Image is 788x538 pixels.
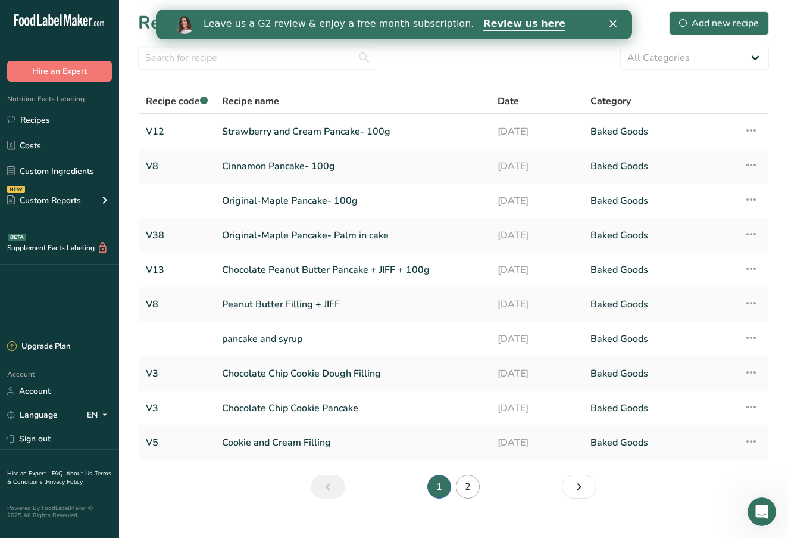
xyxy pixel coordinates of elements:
a: Hire an Expert . [7,469,49,478]
a: Chocolate Peanut Butter Pancake + JIFF + 100g [222,257,483,282]
a: Original-Maple Pancake- 100g [222,188,483,213]
a: V8 [146,154,208,179]
a: Baked Goods [590,430,730,455]
a: Next page [562,475,596,499]
a: V13 [146,257,208,282]
a: [DATE] [498,119,576,144]
a: [DATE] [498,188,576,213]
div: Close [454,11,465,18]
span: Date [498,94,519,108]
a: Privacy Policy [46,478,83,486]
a: Baked Goods [590,257,730,282]
a: [DATE] [498,326,576,352]
div: Powered By FoodLabelMaker © 2025 All Rights Reserved [7,505,112,519]
span: Recipe name [222,94,279,108]
a: V38 [146,223,208,248]
a: Baked Goods [590,361,730,386]
a: Terms & Conditions . [7,469,111,486]
a: Baked Goods [590,154,730,179]
a: Page 2. [456,475,480,499]
input: Search for recipe [138,46,376,70]
iframe: Intercom live chat [748,497,776,526]
a: [DATE] [498,430,576,455]
a: [DATE] [498,396,576,421]
button: Add new recipe [669,11,769,35]
a: FAQ . [52,469,66,478]
span: Recipe code [146,95,208,108]
a: About Us . [66,469,95,478]
a: [DATE] [498,361,576,386]
a: Chocolate Chip Cookie Dough Filling [222,361,483,386]
a: Language [7,405,58,425]
a: Baked Goods [590,292,730,317]
a: Baked Goods [590,396,730,421]
iframe: Intercom live chat banner [156,10,632,39]
div: Custom Reports [7,194,81,207]
div: NEW [7,186,25,193]
a: Strawberry and Cream Pancake- 100g [222,119,483,144]
a: Previous page [311,475,345,499]
a: Peanut Butter Filling + JIFF [222,292,483,317]
button: Hire an Expert [7,61,112,82]
a: V12 [146,119,208,144]
a: pancake and syrup [222,326,483,352]
a: [DATE] [498,154,576,179]
a: [DATE] [498,257,576,282]
a: V3 [146,396,208,421]
a: Baked Goods [590,188,730,213]
h1: Recipes (19) [138,10,242,36]
a: Cookie and Cream Filling [222,430,483,455]
a: Cinnamon Pancake- 100g [222,154,483,179]
a: [DATE] [498,292,576,317]
a: [DATE] [498,223,576,248]
div: Add new recipe [679,16,759,30]
div: EN [87,408,112,422]
a: Baked Goods [590,119,730,144]
div: BETA [8,234,26,241]
a: Chocolate Chip Cookie Pancake [222,396,483,421]
a: V5 [146,430,208,455]
a: Baked Goods [590,326,730,352]
div: Upgrade Plan [7,341,70,353]
a: V3 [146,361,208,386]
span: Category [590,94,631,108]
a: V8 [146,292,208,317]
a: Original-Maple Pancake- Palm in cake [222,223,483,248]
a: Baked Goods [590,223,730,248]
